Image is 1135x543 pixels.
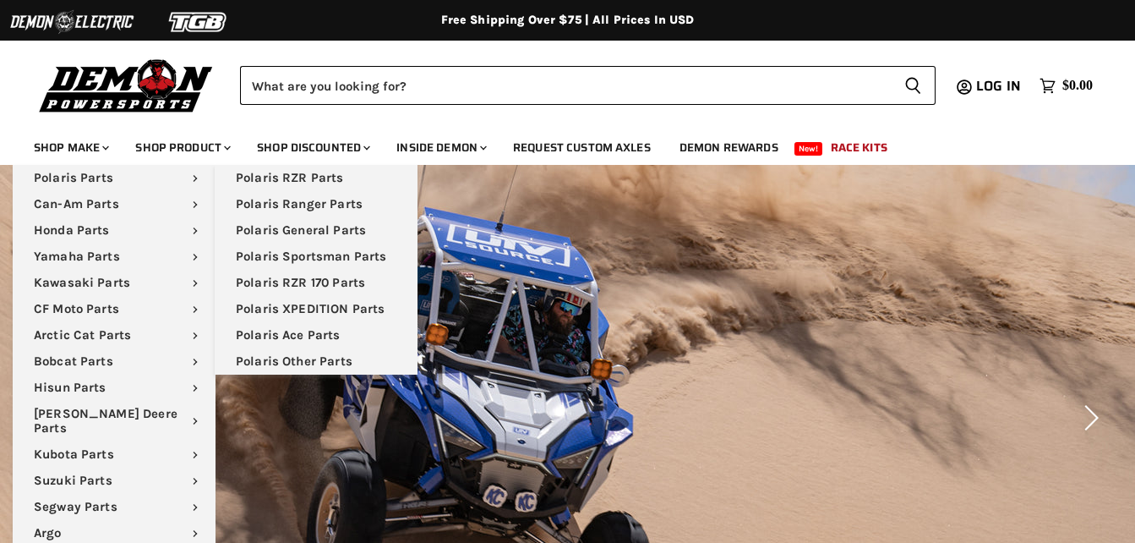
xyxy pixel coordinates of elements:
[215,296,417,322] a: Polaris XPEDITION Parts
[8,6,135,38] img: Demon Electric Logo 2
[13,468,216,494] a: Suzuki Parts
[13,217,216,244] a: Honda Parts
[13,322,216,348] a: Arctic Cat Parts
[13,165,216,191] a: Polaris Parts
[13,296,216,322] a: CF Moto Parts
[21,123,1089,165] ul: Main menu
[818,130,900,165] a: Race Kits
[384,130,497,165] a: Inside Demon
[13,401,216,442] a: [PERSON_NAME] Deere Parts
[34,55,219,115] img: Demon Powersports
[215,270,417,296] a: Polaris RZR 170 Parts
[215,165,417,375] ul: Main menu
[13,191,216,217] a: Can-Am Parts
[215,348,417,375] a: Polaris Other Parts
[240,66,936,105] form: Product
[1031,74,1101,98] a: $0.00
[244,130,380,165] a: Shop Discounted
[976,75,1021,96] span: Log in
[891,66,936,105] button: Search
[794,142,823,156] span: New!
[1072,401,1105,435] button: Next
[13,270,216,296] a: Kawasaki Parts
[13,494,216,520] a: Segway Parts
[667,130,791,165] a: Demon Rewards
[215,165,417,191] a: Polaris RZR Parts
[21,130,119,165] a: Shop Make
[123,130,241,165] a: Shop Product
[215,322,417,348] a: Polaris Ace Parts
[13,244,216,270] a: Yamaha Parts
[215,217,417,244] a: Polaris General Parts
[215,191,417,217] a: Polaris Ranger Parts
[135,6,262,38] img: TGB Logo 2
[13,375,216,401] a: Hisun Parts
[500,130,663,165] a: Request Custom Axles
[1062,78,1093,94] span: $0.00
[215,244,417,270] a: Polaris Sportsman Parts
[13,442,216,468] a: Kubota Parts
[13,348,216,375] a: Bobcat Parts
[969,79,1031,94] a: Log in
[240,66,891,105] input: Search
